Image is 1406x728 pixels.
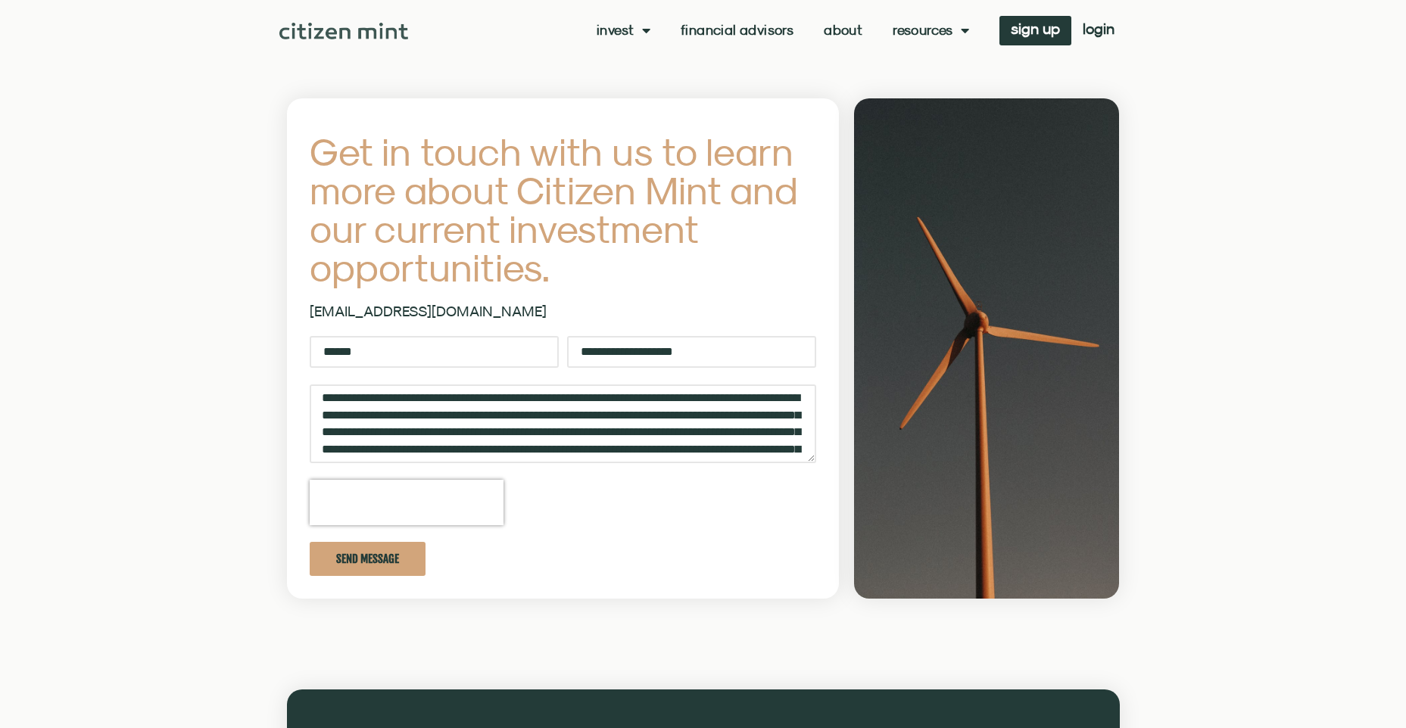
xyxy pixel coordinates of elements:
[310,132,817,287] h4: Get in touch with us to learn more about Citizen Mint and our current investment opportunities.
[597,23,969,38] nav: Menu
[1083,23,1115,34] span: login
[1071,16,1126,45] a: login
[336,553,399,565] span: Send Message
[310,542,426,576] button: Send Message
[893,23,969,38] a: Resources
[310,336,817,593] form: New Form
[824,23,862,38] a: About
[597,23,650,38] a: Invest
[310,303,547,319] a: [EMAIL_ADDRESS][DOMAIN_NAME]
[681,23,793,38] a: Financial Advisors
[279,23,409,39] img: Citizen Mint
[1011,23,1060,34] span: sign up
[999,16,1071,45] a: sign up
[310,480,503,525] iframe: reCAPTCHA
